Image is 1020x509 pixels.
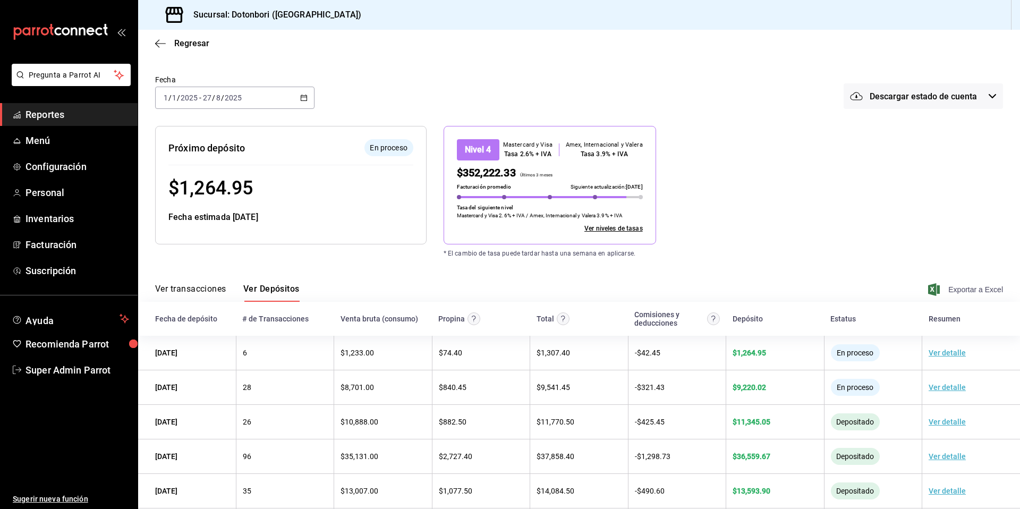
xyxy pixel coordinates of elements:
[439,487,472,495] span: $ 1,077.50
[566,141,643,150] div: Amex, Internacional y Valera
[831,379,880,396] div: El depósito aún no se ha enviado a tu cuenta bancaria.
[155,284,226,302] button: Ver transacciones
[635,452,670,461] span: - $ 1,298.73
[830,315,856,323] div: Estatus
[537,452,574,461] span: $ 37,858.40
[341,487,378,495] span: $ 13,007.00
[537,487,574,495] span: $ 14,084.50
[25,312,115,325] span: Ayuda
[439,383,466,392] span: $ 840.45
[364,139,413,156] div: El depósito aún no se ha enviado a tu cuenta bancaria.
[242,315,309,323] div: # de Transacciones
[25,363,129,377] span: Super Admin Parrot
[236,439,334,474] td: 96
[25,237,129,252] span: Facturación
[185,9,361,21] h3: Sucursal: Dotonbori ([GEOGRAPHIC_DATA])
[733,418,770,426] span: $ 11,345.05
[537,315,554,323] div: Total
[929,349,966,357] a: Ver detalle
[25,211,129,226] span: Inventarios
[503,141,552,150] div: Mastercard y Visa
[626,184,643,190] span: [DATE]
[832,487,878,495] span: Depositado
[168,177,253,199] span: $ 1,264.95
[427,232,859,258] div: * El cambio de tasa puede tardar hasta una semana en aplicarse.
[199,94,201,102] span: -
[236,370,334,405] td: 28
[7,77,131,88] a: Pregunta a Parrot AI
[929,383,966,392] a: Ver detalle
[25,159,129,174] span: Configuración
[25,133,129,148] span: Menú
[341,349,374,357] span: $ 1,233.00
[172,94,177,102] input: --
[177,94,180,102] span: /
[341,315,418,323] div: Venta bruta (consumo)
[566,149,643,159] div: Tasa 3.9% + IVA
[155,76,314,83] label: Fecha
[457,183,512,191] p: Facturación promedio
[13,494,129,505] span: Sugerir nueva función
[584,224,643,233] a: Ver todos los niveles de tasas
[733,383,766,392] span: $ 9,220.02
[221,94,224,102] span: /
[832,418,878,426] span: Depositado
[832,452,878,461] span: Depositado
[457,139,499,160] div: Nivel 4
[870,91,977,101] span: Descargar estado de cuenta
[537,418,574,426] span: $ 11,770.50
[236,336,334,370] td: 6
[236,405,334,439] td: 26
[439,452,472,461] span: $ 2,727.40
[557,312,569,325] svg: Este monto equivale al total de la venta más otros abonos antes de aplicar comisión e IVA.
[733,315,763,323] div: Depósito
[929,315,960,323] div: Resumen
[467,312,480,325] svg: Las propinas mostradas excluyen toda configuración de retención.
[117,28,125,36] button: open_drawer_menu
[216,94,221,102] input: --
[341,418,378,426] span: $ 10,888.00
[180,94,198,102] input: ----
[25,337,129,351] span: Recomienda Parrot
[733,349,766,357] span: $ 1,264.95
[929,452,966,461] a: Ver detalle
[571,183,643,191] p: Siguiente actualización:
[733,487,770,495] span: $ 13,593.90
[929,487,966,495] a: Ver detalle
[168,141,245,155] div: Próximo depósito
[224,94,242,102] input: ----
[516,172,552,181] p: Últimos 3 meses
[163,94,168,102] input: --
[341,383,374,392] span: $ 8,701.00
[635,418,665,426] span: - $ 425.45
[537,349,570,357] span: $ 1,307.40
[831,344,880,361] div: El depósito aún no se ha enviado a tu cuenta bancaria.
[168,94,172,102] span: /
[29,70,114,81] span: Pregunta a Parrot AI
[439,418,466,426] span: $ 882.50
[212,94,215,102] span: /
[439,349,462,357] span: $ 74.40
[707,312,720,325] svg: Contempla comisión de ventas y propinas, IVA, cancelaciones y devoluciones.
[138,474,236,508] td: [DATE]
[635,383,665,392] span: - $ 321.43
[635,349,660,357] span: - $ 42.45
[138,370,236,405] td: [DATE]
[457,211,623,219] p: Mastercard y Visa 2.6% + IVA / Amex, Internacional y Valera 3.9% + IVA
[365,142,411,154] span: En proceso
[634,310,704,327] div: Comisiones y deducciones
[831,482,880,499] div: El monto ha sido enviado a tu cuenta bancaria. Puede tardar en verse reflejado, según la entidad ...
[832,349,878,357] span: En proceso
[831,413,880,430] div: El monto ha sido enviado a tu cuenta bancaria. Puede tardar en verse reflejado, según la entidad ...
[12,64,131,86] button: Pregunta a Parrot AI
[832,383,878,392] span: En proceso
[174,38,209,48] span: Regresar
[155,284,300,302] div: navigation tabs
[844,83,1003,109] button: Descargar estado de cuenta
[930,283,1003,296] button: Exportar a Excel
[25,185,129,200] span: Personal
[457,203,513,211] p: Tasa del siguiente nivel
[341,452,378,461] span: $ 35,131.00
[503,149,552,159] div: Tasa 2.6% + IVA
